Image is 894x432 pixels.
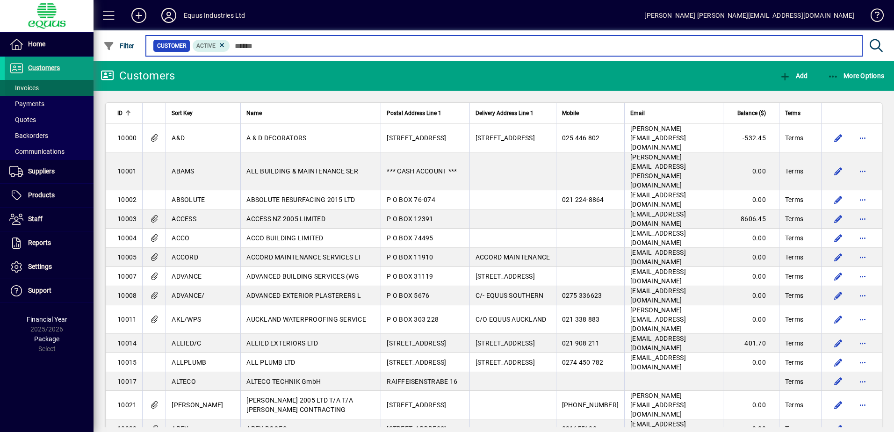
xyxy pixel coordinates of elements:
span: 0274 450 782 [562,359,604,366]
button: Edit [831,230,846,245]
span: Terms [785,291,803,300]
span: ALLIED/C [172,339,201,347]
span: 10000 [117,134,137,142]
button: Edit [831,336,846,351]
button: More options [855,397,870,412]
button: More options [855,230,870,245]
span: Home [28,40,45,48]
span: 10003 [117,215,137,223]
span: Terms [785,377,803,386]
span: 10005 [117,253,137,261]
span: 10021 [117,401,137,409]
span: 10015 [117,359,137,366]
span: Terms [785,252,803,262]
button: Edit [831,130,846,145]
button: Edit [831,164,846,179]
button: Edit [831,250,846,265]
span: Terms [785,338,803,348]
span: Terms [785,233,803,243]
span: [PERSON_NAME][EMAIL_ADDRESS][PERSON_NAME][DOMAIN_NAME] [630,153,686,189]
span: [EMAIL_ADDRESS][DOMAIN_NAME] [630,354,686,371]
button: More options [855,250,870,265]
a: Knowledge Base [864,2,882,32]
span: ID [117,108,123,118]
a: Settings [5,255,94,279]
span: 021 908 211 [562,339,600,347]
span: Active [196,43,216,49]
span: ACCESS NZ 2005 LIMITED [246,215,325,223]
span: [EMAIL_ADDRESS][DOMAIN_NAME] [630,210,686,227]
span: Delivery Address Line 1 [476,108,534,118]
span: ALLPLUMB [172,359,206,366]
span: [EMAIL_ADDRESS][DOMAIN_NAME] [630,191,686,208]
div: ID [117,108,137,118]
div: Balance ($) [729,108,774,118]
span: P O BOX 303 228 [387,316,439,323]
button: Edit [831,355,846,370]
td: 0.00 [723,248,779,267]
span: Backorders [9,132,48,139]
span: 10004 [117,234,137,242]
td: 0.00 [723,286,779,305]
span: ACCORD [172,253,198,261]
span: [EMAIL_ADDRESS][DOMAIN_NAME] [630,268,686,285]
div: Mobile [562,108,619,118]
span: Terms [785,214,803,223]
span: Payments [9,100,44,108]
span: A & D DECORATORS [246,134,306,142]
span: Package [34,335,59,343]
span: Terms [785,108,800,118]
td: 0.00 [723,267,779,286]
td: 8606.45 [723,209,779,229]
span: Add [779,72,807,79]
span: Communications [9,148,65,155]
span: P O BOX 12391 [387,215,433,223]
span: ABAMS [172,167,194,175]
a: Payments [5,96,94,112]
span: Invoices [9,84,39,92]
span: Mobile [562,108,579,118]
button: Edit [831,312,846,327]
a: Reports [5,231,94,255]
a: Suppliers [5,160,94,183]
span: 021 338 883 [562,316,600,323]
span: 025 446 802 [562,134,600,142]
a: Invoices [5,80,94,96]
span: C/- EQUUS SOUTHERN [476,292,544,299]
span: [PERSON_NAME][EMAIL_ADDRESS][DOMAIN_NAME] [630,306,686,332]
a: Communications [5,144,94,159]
div: Customers [101,68,175,83]
span: 10014 [117,339,137,347]
span: 10001 [117,167,137,175]
span: ALLIED EXTERIORS LTD [246,339,318,347]
span: ADVANCED BUILDING SERVICES (WG [246,273,359,280]
span: ALL PLUMB LTD [246,359,295,366]
button: More options [855,374,870,389]
a: Quotes [5,112,94,128]
button: More options [855,336,870,351]
span: A&D [172,134,185,142]
span: ACCO BUILDING LIMITED [246,234,323,242]
span: Terms [785,358,803,367]
span: RAIFFEISENSTRABE 16 [387,378,457,385]
button: Add [124,7,154,24]
td: 0.00 [723,229,779,248]
span: [EMAIL_ADDRESS][DOMAIN_NAME] [630,287,686,304]
span: 10007 [117,273,137,280]
span: ADVANCE [172,273,202,280]
span: Terms [785,315,803,324]
button: More options [855,192,870,207]
span: ACCO [172,234,189,242]
span: [EMAIL_ADDRESS][DOMAIN_NAME] [630,230,686,246]
button: More options [855,355,870,370]
a: Support [5,279,94,302]
span: Terms [785,133,803,143]
span: Products [28,191,55,199]
div: Email [630,108,717,118]
button: Edit [831,192,846,207]
span: Staff [28,215,43,223]
span: [PERSON_NAME] 2005 LTD T/A T/A [PERSON_NAME] CONTRACTING [246,396,353,413]
button: Edit [831,211,846,226]
span: P O BOX 31119 [387,273,433,280]
span: Quotes [9,116,36,123]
